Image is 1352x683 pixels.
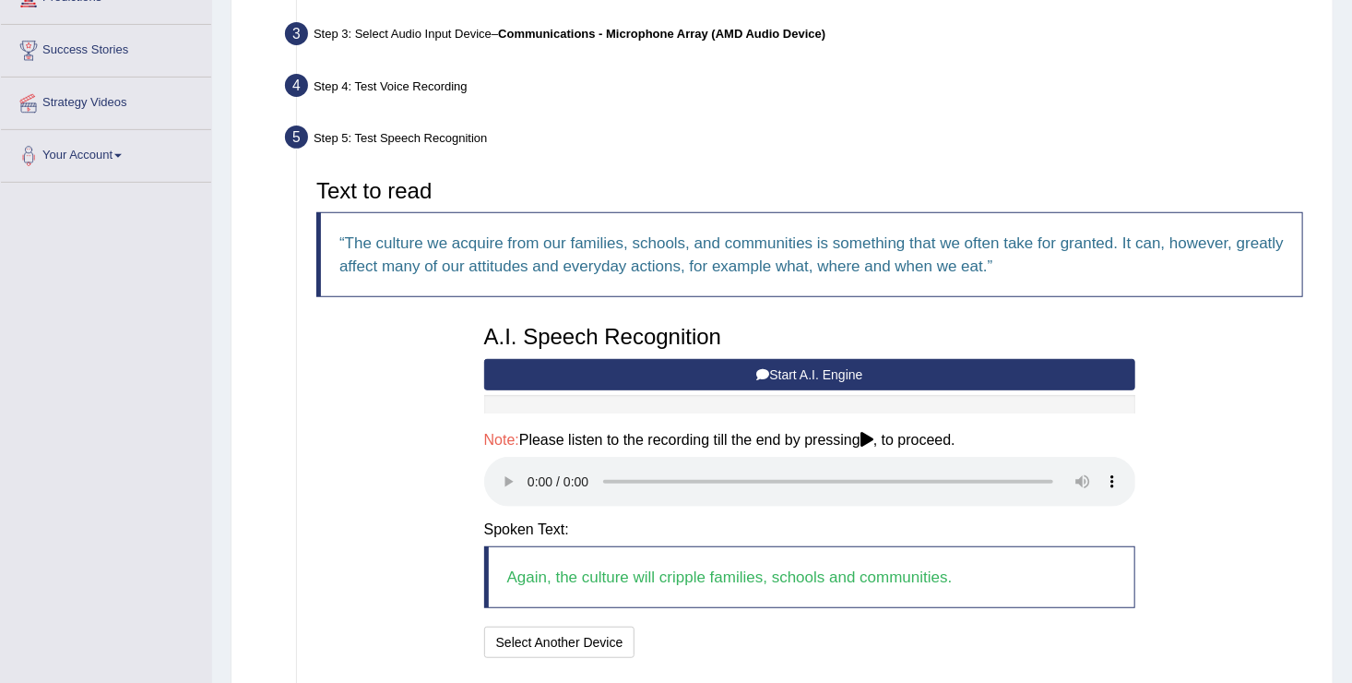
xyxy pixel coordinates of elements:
a: Strategy Videos [1,78,211,124]
div: Step 4: Test Voice Recording [277,68,1324,109]
span: Note: [484,432,519,448]
span: – [492,27,825,41]
h3: A.I. Speech Recognition [484,325,1136,349]
div: Step 3: Select Audio Input Device [277,17,1324,57]
a: Success Stories [1,25,211,71]
button: Select Another Device [484,627,635,658]
b: Communications - Microphone Array (AMD Audio Device) [498,27,825,41]
h3: Text to read [316,179,1303,203]
div: Step 5: Test Speech Recognition [277,120,1324,161]
h4: Spoken Text: [484,521,1136,538]
h4: Please listen to the recording till the end by pressing , to proceed. [484,432,1136,449]
button: Start A.I. Engine [484,359,1136,390]
q: The culture we acquire from our families, schools, and communities is something that we often tak... [339,234,1284,275]
blockquote: Again, the culture will cripple families, schools and communities. [484,546,1136,608]
a: Your Account [1,130,211,176]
